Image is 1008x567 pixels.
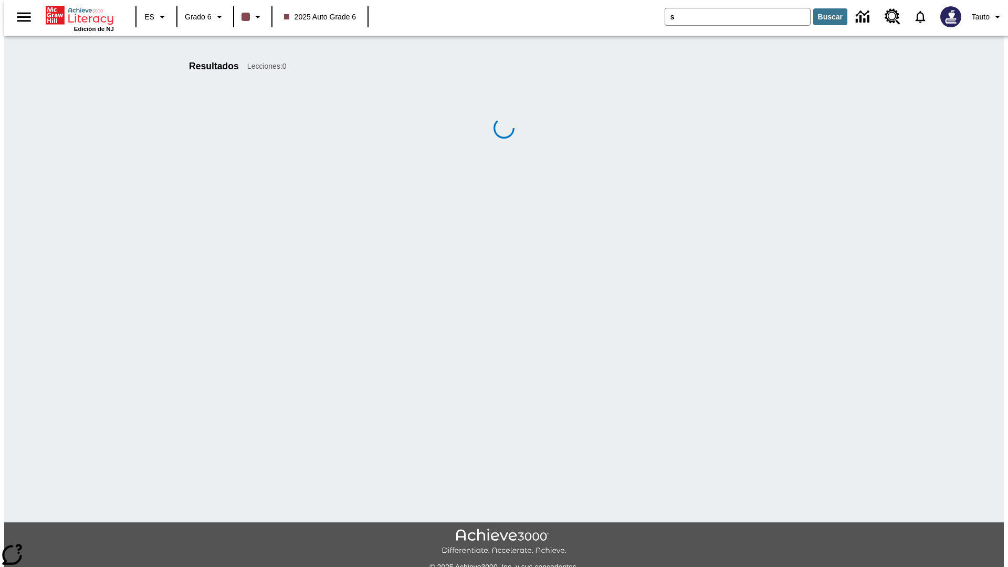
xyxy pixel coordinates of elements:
[665,8,810,25] input: Buscar campo
[74,26,114,32] span: Edición de NJ
[181,7,230,26] button: Grado: Grado 6, Elige un grado
[972,12,990,23] span: Tauto
[878,3,907,31] a: Centro de recursos, Se abrirá en una pestaña nueva.
[284,12,356,23] span: 2025 Auto Grade 6
[940,6,961,27] img: Avatar
[813,8,847,25] button: Buscar
[189,61,239,72] h1: Resultados
[237,7,268,26] button: El color de la clase es café oscuro. Cambiar el color de la clase.
[968,7,1008,26] button: Perfil/Configuración
[185,12,212,23] span: Grado 6
[144,12,154,23] span: ES
[849,3,878,31] a: Centro de información
[8,2,39,33] button: Abrir el menú lateral
[46,5,114,26] a: Portada
[247,61,287,72] span: Lecciones : 0
[934,3,968,30] button: Escoja un nuevo avatar
[46,4,114,32] div: Portada
[140,7,173,26] button: Lenguaje: ES, Selecciona un idioma
[907,3,934,30] a: Notificaciones
[442,529,566,555] img: Achieve3000 Differentiate Accelerate Achieve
